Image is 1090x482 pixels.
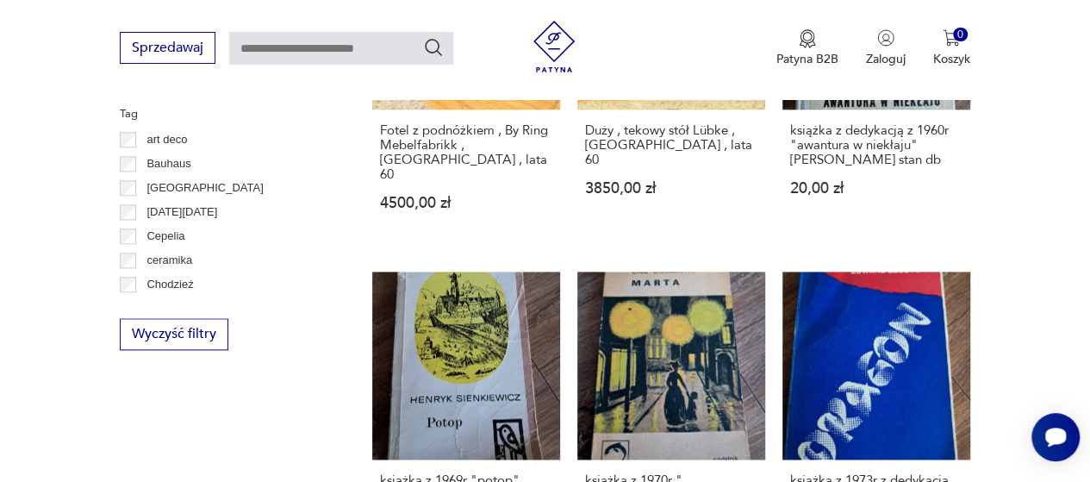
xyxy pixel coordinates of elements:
button: Szukaj [423,37,444,58]
button: Wyczyść filtry [120,318,228,350]
h3: książka z dedykacją z 1960r "awantura w niekłaju" [PERSON_NAME] stan db [790,123,962,167]
p: Patyna B2B [776,51,838,67]
h3: Fotel z podnóżkiem , By Ring Mebelfabrikk , [GEOGRAPHIC_DATA] , lata 60 [380,123,552,182]
p: 3850,00 zł [585,181,757,196]
p: Ćmielów [146,299,190,318]
iframe: Smartsupp widget button [1031,413,1080,461]
p: ceramika [146,251,192,270]
img: Ikona koszyka [943,29,960,47]
img: Ikona medalu [799,29,816,48]
button: Patyna B2B [776,29,838,67]
p: 20,00 zł [790,181,962,196]
p: Tag [120,104,331,123]
img: Patyna - sklep z meblami i dekoracjami vintage [528,21,580,72]
p: art deco [146,130,187,149]
p: Zaloguj [866,51,906,67]
a: Ikona medaluPatyna B2B [776,29,838,67]
a: Sprzedawaj [120,43,215,55]
button: Zaloguj [866,29,906,67]
button: 0Koszyk [933,29,970,67]
h3: Duży , tekowy stół Lübke , [GEOGRAPHIC_DATA] , lata 60 [585,123,757,167]
p: Koszyk [933,51,970,67]
p: Bauhaus [146,154,190,173]
p: 4500,00 zł [380,196,552,210]
p: [GEOGRAPHIC_DATA] [146,178,263,197]
div: 0 [953,28,968,42]
button: Sprzedawaj [120,32,215,64]
p: [DATE][DATE] [146,203,217,222]
p: Chodzież [146,275,193,294]
p: Cepelia [146,227,184,246]
img: Ikonka użytkownika [877,29,894,47]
